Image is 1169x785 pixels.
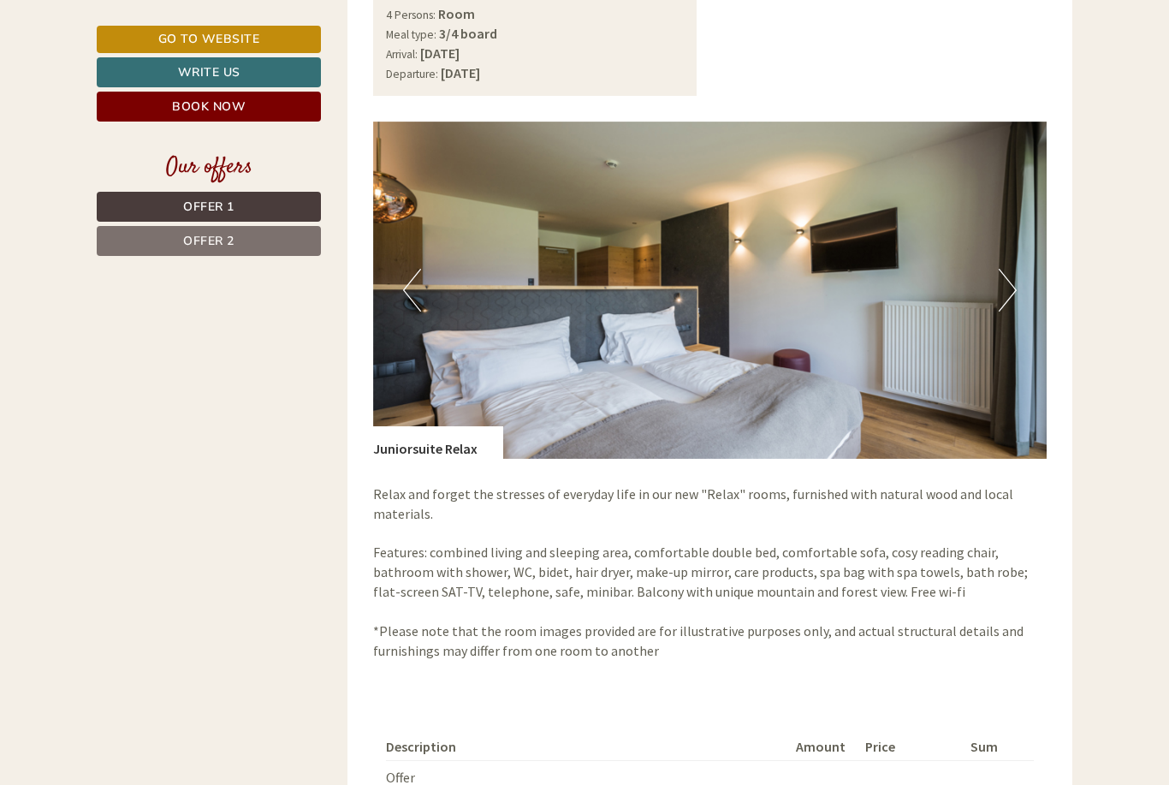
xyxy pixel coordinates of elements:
[183,199,234,215] span: Offer 1
[386,734,789,760] th: Description
[420,45,460,62] b: [DATE]
[789,734,859,760] th: Amount
[438,5,475,22] b: Room
[373,122,1047,459] img: image
[386,8,436,22] small: 4 Persons:
[373,426,503,459] div: Juniorsuite Relax
[964,734,1034,760] th: Sum
[306,13,368,42] div: [DATE]
[858,734,964,760] th: Price
[183,233,234,249] span: Offer 2
[13,46,198,98] div: Hello, how can we help you?
[386,47,418,62] small: Arrival:
[97,152,321,183] div: Our offers
[97,57,321,87] a: Write us
[373,485,1047,661] p: Relax and forget the stresses of everyday life in our new "Relax" rooms, furnished with natural w...
[588,451,674,481] button: Send
[403,269,421,312] button: Previous
[26,50,189,63] div: [GEOGRAPHIC_DATA]
[999,269,1017,312] button: Next
[97,26,321,53] a: Go to website
[386,27,436,42] small: Meal type:
[441,64,480,81] b: [DATE]
[386,67,438,81] small: Departure:
[439,25,497,42] b: 3/4 board
[97,92,321,122] a: Book now
[26,83,189,95] small: 17:56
